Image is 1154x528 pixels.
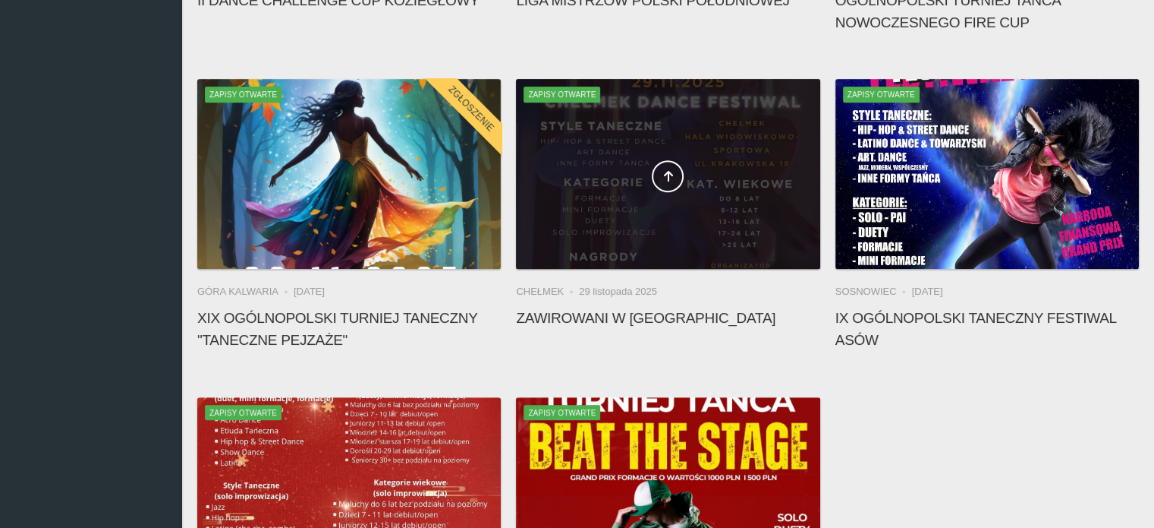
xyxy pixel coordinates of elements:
img: XIX Ogólnopolski Turniej Taneczny "Taneczne Pejzaże" [197,79,501,269]
a: XIX Ogólnopolski Turniej Taneczny "Taneczne Pejzaże"Zapisy otwarteZgłoszenie [197,79,501,269]
h4: Zawirowani w [GEOGRAPHIC_DATA] [516,307,819,329]
li: Sosnowiec [835,284,912,299]
li: Góra Kalwaria [197,284,294,299]
span: Zapisy otwarte [843,87,920,102]
h4: XIX Ogólnopolski Turniej Taneczny "Taneczne Pejzaże" [197,307,501,351]
a: Zawirowani w TańcuZapisy otwarte [516,79,819,269]
a: IX Ogólnopolski Taneczny Festiwal AsówZapisy otwarte [835,79,1139,269]
li: [DATE] [294,284,325,299]
li: 29 listopada 2025 [579,284,657,299]
h4: IX Ogólnopolski Taneczny Festiwal Asów [835,307,1139,351]
img: IX Ogólnopolski Taneczny Festiwal Asów [835,79,1139,269]
span: Zapisy otwarte [205,405,281,420]
span: Zapisy otwarte [205,87,281,102]
div: Zgłoszenie [423,61,520,157]
li: Chełmek [516,284,579,299]
span: Zapisy otwarte [524,87,600,102]
li: [DATE] [912,284,943,299]
span: Zapisy otwarte [524,405,600,420]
